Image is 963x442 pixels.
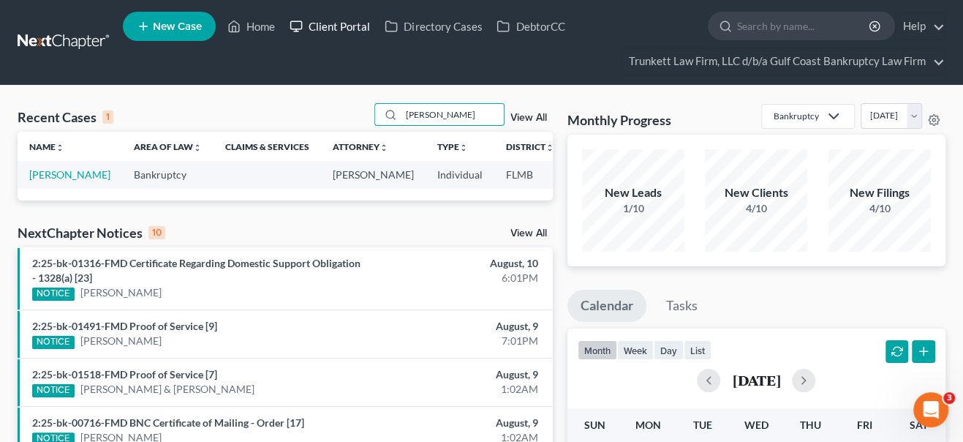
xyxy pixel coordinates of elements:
[705,184,807,201] div: New Clients
[32,257,360,284] a: 2:25-bk-01316-FMD Certificate Regarding Domestic Support Obligation - 1328(a) [23]
[220,13,282,40] a: Home
[437,141,468,152] a: Typeunfold_more
[744,419,768,431] span: Wed
[18,224,165,241] div: NextChapter Notices
[379,382,538,397] div: 1:02AM
[910,419,928,431] span: Sat
[377,13,489,40] a: Directory Cases
[943,392,955,404] span: 3
[584,419,605,431] span: Sun
[828,201,931,216] div: 4/10
[426,161,494,188] td: Individual
[32,336,75,349] div: NOTICE
[80,334,162,348] a: [PERSON_NAME]
[80,285,162,300] a: [PERSON_NAME]
[379,143,388,152] i: unfold_more
[32,320,217,332] a: 2:25-bk-01491-FMD Proof of Service [9]
[379,256,538,271] div: August, 10
[800,419,821,431] span: Thu
[134,141,202,152] a: Area of Lawunfold_more
[18,108,113,126] div: Recent Cases
[732,372,780,388] h2: [DATE]
[282,13,377,40] a: Client Portal
[379,334,538,348] div: 7:01PM
[379,367,538,382] div: August, 9
[494,161,566,188] td: FLMB
[737,12,871,40] input: Search by name...
[578,340,617,360] button: month
[510,228,547,239] a: View All
[122,161,214,188] td: Bankruptcy
[622,48,945,75] a: Trunkett Law Firm, LLC d/b/a Gulf Coast Bankruptcy Law Firm
[705,201,807,216] div: 4/10
[333,141,388,152] a: Attorneyunfold_more
[896,13,945,40] a: Help
[379,319,538,334] div: August, 9
[80,382,254,397] a: [PERSON_NAME] & [PERSON_NAME]
[32,288,75,301] div: NOTICE
[617,340,654,360] button: week
[29,168,110,181] a: [PERSON_NAME]
[684,340,711,360] button: list
[582,201,684,216] div: 1/10
[857,419,872,431] span: Fri
[459,143,468,152] i: unfold_more
[193,143,202,152] i: unfold_more
[379,416,538,430] div: August, 9
[828,184,931,201] div: New Filings
[774,110,819,122] div: Bankruptcy
[913,392,948,427] iframe: Intercom live chat
[214,132,321,161] th: Claims & Services
[32,384,75,397] div: NOTICE
[653,290,711,322] a: Tasks
[32,416,304,429] a: 2:25-bk-00716-FMD BNC Certificate of Mailing - Order [17]
[635,419,661,431] span: Mon
[153,21,202,32] span: New Case
[32,368,217,381] a: 2:25-bk-01518-FMD Proof of Service [7]
[567,290,646,322] a: Calendar
[56,143,64,152] i: unfold_more
[654,340,684,360] button: day
[379,271,538,285] div: 6:01PM
[582,184,684,201] div: New Leads
[148,226,165,239] div: 10
[321,161,426,188] td: [PERSON_NAME]
[506,141,554,152] a: Districtunfold_more
[29,141,64,152] a: Nameunfold_more
[693,419,712,431] span: Tue
[567,111,671,129] h3: Monthly Progress
[545,143,554,152] i: unfold_more
[102,110,113,124] div: 1
[401,104,504,125] input: Search by name...
[510,113,547,123] a: View All
[489,13,572,40] a: DebtorCC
